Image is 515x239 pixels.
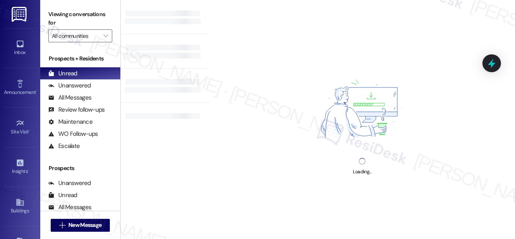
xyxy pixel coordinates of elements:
[40,54,120,63] div: Prospects + Residents
[103,33,108,39] i: 
[48,130,98,138] div: WO Follow-ups
[353,168,371,176] div: Loading...
[48,203,91,212] div: All Messages
[4,195,36,217] a: Buildings
[4,37,36,59] a: Inbox
[48,69,77,78] div: Unread
[48,142,80,150] div: Escalate
[51,219,110,232] button: New Message
[48,118,93,126] div: Maintenance
[4,116,36,138] a: Site Visit •
[48,191,77,200] div: Unread
[48,179,91,187] div: Unanswered
[68,221,101,229] span: New Message
[40,164,120,172] div: Prospects
[48,81,91,90] div: Unanswered
[29,128,30,133] span: •
[48,106,105,114] div: Review follow-ups
[52,29,99,42] input: All communities
[59,222,65,229] i: 
[4,156,36,178] a: Insights •
[12,7,28,22] img: ResiDesk Logo
[48,94,91,102] div: All Messages
[48,8,112,29] label: Viewing conversations for
[28,167,29,173] span: •
[36,88,37,94] span: •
